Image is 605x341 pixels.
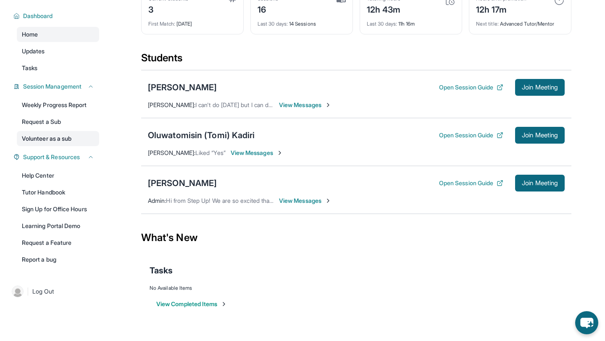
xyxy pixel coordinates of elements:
button: chat-button [575,311,598,334]
div: 16 [258,2,279,16]
a: Home [17,27,99,42]
a: Updates [17,44,99,59]
div: Students [141,51,571,70]
button: Open Session Guide [439,83,503,92]
span: Next title : [476,21,499,27]
span: Last 30 days : [367,21,397,27]
span: Support & Resources [23,153,80,161]
button: Support & Resources [20,153,94,161]
span: View Messages [279,101,331,109]
a: Report a bug [17,252,99,267]
span: View Messages [231,149,283,157]
div: [PERSON_NAME] [148,177,217,189]
div: What's New [141,219,571,256]
span: [PERSON_NAME] : [148,149,195,156]
span: Home [22,30,38,39]
span: Liked “Yes” [195,149,226,156]
span: [PERSON_NAME] : [148,101,195,108]
a: Volunteer as a sub [17,131,99,146]
a: Tutor Handbook [17,185,99,200]
span: Join Meeting [522,133,558,138]
span: Tasks [150,265,173,276]
span: I can't do [DATE] but I can do [DATE] at 5:30. [195,101,313,108]
div: 3 [148,2,188,16]
img: Chevron-Right [276,150,283,156]
a: Help Center [17,168,99,183]
a: Sign Up for Office Hours [17,202,99,217]
a: Weekly Progress Report [17,97,99,113]
button: Join Meeting [515,175,565,191]
span: Admin : [148,197,166,204]
span: Join Meeting [522,181,558,186]
span: Last 30 days : [258,21,288,27]
img: Chevron-Right [325,102,331,108]
button: Join Meeting [515,79,565,96]
button: Session Management [20,82,94,91]
span: First Match : [148,21,175,27]
span: Tasks [22,64,37,72]
button: Open Session Guide [439,179,503,187]
span: Log Out [32,287,54,296]
button: Open Session Guide [439,131,503,139]
img: user-img [12,286,24,297]
div: 11h 16m [367,16,455,27]
div: 12h 43m [367,2,401,16]
div: No Available Items [150,285,563,291]
a: Request a Sub [17,114,99,129]
span: Join Meeting [522,85,558,90]
span: | [27,286,29,296]
span: Session Management [23,82,82,91]
a: Request a Feature [17,235,99,250]
div: [DATE] [148,16,237,27]
span: View Messages [279,197,331,205]
div: [PERSON_NAME] [148,81,217,93]
div: 12h 17m [476,2,526,16]
div: Oluwatomisin (Tomi) Kadiri [148,129,255,141]
div: 14 Sessions [258,16,346,27]
a: |Log Out [8,282,99,301]
button: Join Meeting [515,127,565,144]
a: Learning Portal Demo [17,218,99,233]
span: Dashboard [23,12,53,20]
button: View Completed Items [156,300,227,308]
div: Advanced Tutor/Mentor [476,16,564,27]
a: Tasks [17,60,99,76]
img: Chevron-Right [325,197,331,204]
span: Updates [22,47,45,55]
button: Dashboard [20,12,94,20]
